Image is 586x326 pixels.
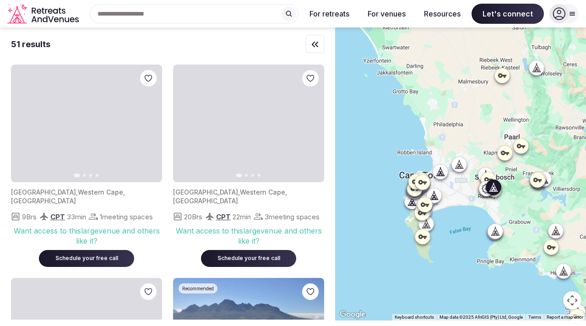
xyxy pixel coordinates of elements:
[76,188,78,196] span: ,
[265,212,320,222] span: 3 meeting spaces
[472,4,544,24] span: Let's connect
[173,197,238,205] span: [GEOGRAPHIC_DATA]
[236,174,242,177] button: Go to slide 1
[179,283,217,293] div: Recommended
[123,188,125,196] span: ,
[11,197,76,205] span: [GEOGRAPHIC_DATA]
[89,174,92,177] button: Go to slide 3
[245,174,248,177] button: Go to slide 2
[83,174,86,177] button: Go to slide 2
[50,255,123,262] div: Schedule your free call
[11,65,162,182] img: Featured image for venue
[439,315,523,320] span: Map data ©2025 AfriGIS (Pty) Ltd, Google
[360,4,413,24] button: For venues
[11,38,50,50] div: 51 results
[7,4,81,24] a: Visit the homepage
[285,188,287,196] span: ,
[201,253,296,262] a: Schedule your free call
[337,309,368,321] img: Google
[216,212,231,221] span: CPT
[528,315,541,320] a: Terms (opens in new tab)
[547,315,583,320] a: Report a map error
[50,212,65,221] span: CPT
[67,212,86,222] span: 33 min
[7,4,81,24] svg: Retreats and Venues company logo
[39,253,134,262] a: Schedule your free call
[184,212,202,222] span: 20 Brs
[11,226,162,246] div: Want access to this large venue and others like it?
[173,226,324,246] div: Want access to this large venue and others like it?
[337,309,368,321] a: Open this area in Google Maps (opens a new window)
[74,174,80,177] button: Go to slide 1
[251,174,254,177] button: Go to slide 3
[417,4,468,24] button: Resources
[182,285,214,292] span: Recommended
[100,212,153,222] span: 1 meeting spaces
[240,188,285,196] span: Western Cape
[11,188,76,196] span: [GEOGRAPHIC_DATA]
[96,174,98,177] button: Go to slide 4
[173,65,324,182] img: Featured image for venue
[302,4,357,24] button: For retreats
[395,314,434,321] button: Keyboard shortcuts
[173,188,238,196] span: [GEOGRAPHIC_DATA]
[563,291,581,310] button: Map camera controls
[212,255,285,262] div: Schedule your free call
[233,212,251,222] span: 22 min
[238,188,240,196] span: ,
[258,174,260,177] button: Go to slide 4
[22,212,37,222] span: 9 Brs
[78,188,123,196] span: Western Cape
